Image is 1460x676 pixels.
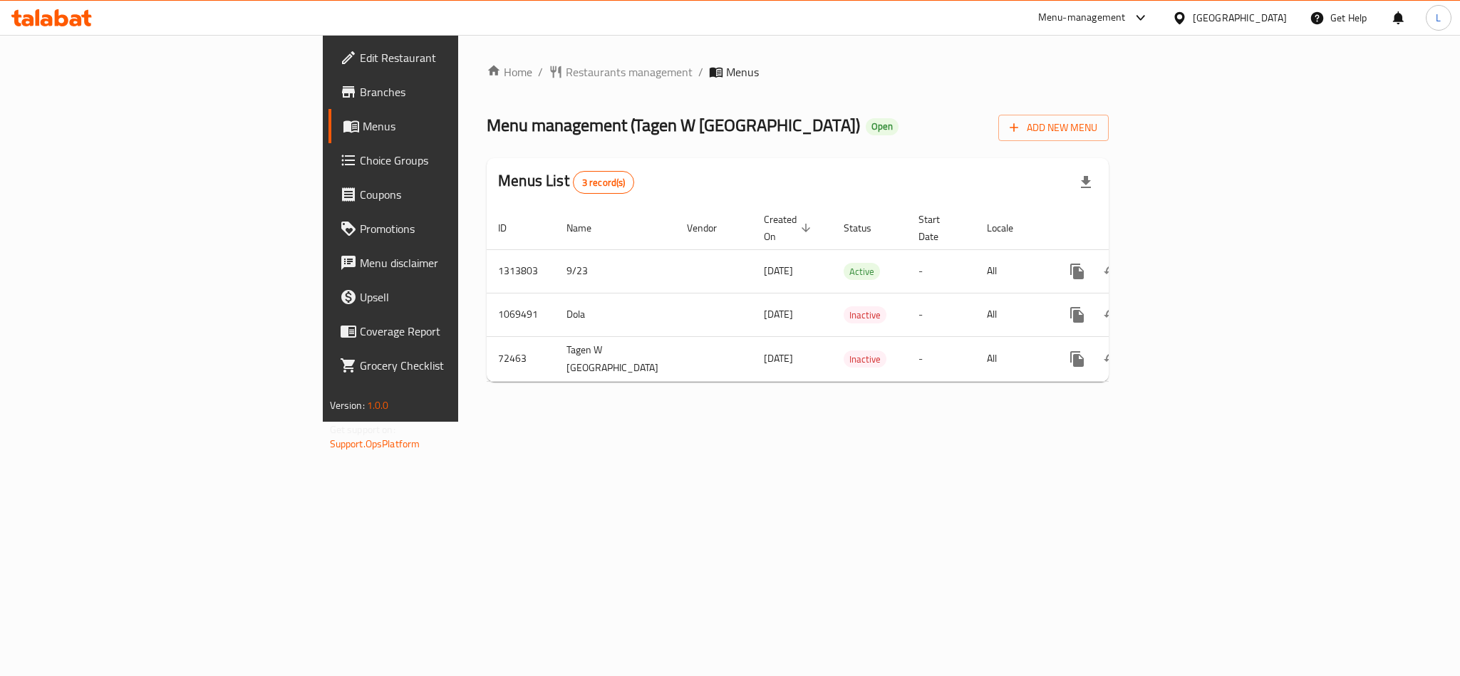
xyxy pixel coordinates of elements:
span: 3 record(s) [574,176,634,189]
li: / [698,63,703,80]
td: Dola [555,293,675,336]
h2: Menus List [498,170,634,194]
button: more [1060,342,1094,376]
span: Name [566,219,610,236]
span: Menus [726,63,759,80]
span: [DATE] [764,349,793,368]
span: Locale [987,219,1032,236]
a: Choice Groups [328,143,566,177]
td: All [975,293,1049,336]
td: - [907,336,975,381]
span: Created On [764,211,815,245]
td: All [975,336,1049,381]
button: Change Status [1094,254,1129,288]
span: Version: [330,396,365,415]
span: [DATE] [764,261,793,280]
span: Status [844,219,890,236]
a: Branches [328,75,566,109]
span: Branches [360,83,555,100]
a: Support.OpsPlatform [330,435,420,453]
button: Change Status [1094,298,1129,332]
td: - [907,249,975,293]
nav: breadcrumb [487,63,1109,80]
td: 9/23 [555,249,675,293]
a: Coupons [328,177,566,212]
span: Promotions [360,220,555,237]
span: Menu management ( Tagen W [GEOGRAPHIC_DATA] ) [487,109,860,141]
table: enhanced table [487,207,1208,382]
a: Coverage Report [328,314,566,348]
a: Edit Restaurant [328,41,566,75]
button: Add New Menu [998,115,1109,141]
span: L [1436,10,1441,26]
span: Open [866,120,899,132]
span: ID [498,219,525,236]
button: Change Status [1094,342,1129,376]
div: Inactive [844,306,886,323]
span: Menus [363,118,555,135]
span: Start Date [918,211,958,245]
a: Menus [328,109,566,143]
div: Menu-management [1038,9,1126,26]
span: Inactive [844,351,886,368]
span: Menu disclaimer [360,254,555,271]
div: [GEOGRAPHIC_DATA] [1193,10,1287,26]
div: Active [844,263,880,280]
span: Inactive [844,307,886,323]
button: more [1060,298,1094,332]
span: Get support on: [330,420,395,439]
td: Tagen W [GEOGRAPHIC_DATA] [555,336,675,381]
a: Grocery Checklist [328,348,566,383]
span: Restaurants management [566,63,693,80]
span: Coverage Report [360,323,555,340]
span: Add New Menu [1010,119,1097,137]
a: Menu disclaimer [328,246,566,280]
td: All [975,249,1049,293]
span: Edit Restaurant [360,49,555,66]
span: 1.0.0 [367,396,389,415]
div: Total records count [573,171,635,194]
span: Vendor [687,219,735,236]
td: - [907,293,975,336]
span: Grocery Checklist [360,357,555,374]
span: Choice Groups [360,152,555,169]
span: Coupons [360,186,555,203]
th: Actions [1049,207,1208,250]
span: Active [844,264,880,280]
span: Upsell [360,288,555,306]
button: more [1060,254,1094,288]
span: [DATE] [764,305,793,323]
div: Open [866,118,899,135]
a: Restaurants management [549,63,693,80]
a: Promotions [328,212,566,246]
div: Export file [1069,165,1103,199]
a: Upsell [328,280,566,314]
